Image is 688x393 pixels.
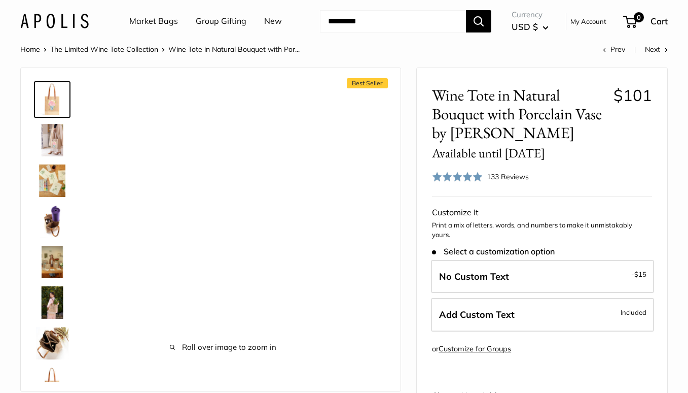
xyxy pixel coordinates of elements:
[570,15,606,27] a: My Account
[20,14,89,28] img: Apolis
[34,122,70,158] a: Wine Tote in Natural Bouquet with Porcelain Vase by Amy Logsdon
[34,81,70,118] a: Wine Tote in Natural Bouquet with Porcelain Vase by Amy Logsdon
[36,205,68,238] img: Wine Tote in Natural Bouquet with Porcelain Vase by Amy Logsdon
[439,271,509,282] span: No Custom Text
[432,86,605,161] span: Wine Tote in Natural Bouquet with Porcelain Vase by [PERSON_NAME]
[431,298,654,332] label: Add Custom Text
[36,246,68,278] img: Wine Tote in Natural Bouquet with Porcelain Vase by Amy Logsdon
[650,16,668,26] span: Cart
[439,344,511,353] a: Customize for Groups
[102,340,344,354] span: Roll over image to zoom in
[34,244,70,280] a: Wine Tote in Natural Bouquet with Porcelain Vase by Amy Logsdon
[432,247,554,256] span: Select a customization option
[36,165,68,197] img: Wine Tote in Natural Bouquet with Porcelain Vase by Amy Logsdon
[634,12,644,22] span: 0
[50,45,158,54] a: The Limited Wine Tote Collection
[512,8,549,22] span: Currency
[34,325,70,362] a: Wine Tote in Natural Bouquet with Porcelain Vase by Amy Logsdon
[264,14,282,29] a: New
[432,145,545,161] small: Available until [DATE]
[432,205,652,220] div: Customize It
[432,342,511,356] div: or
[36,327,68,359] img: Wine Tote in Natural Bouquet with Porcelain Vase by Amy Logsdon
[34,203,70,240] a: Wine Tote in Natural Bouquet with Porcelain Vase by Amy Logsdon
[347,78,388,88] span: Best Seller
[512,19,549,35] button: USD $
[129,14,178,29] a: Market Bags
[34,162,70,199] a: Wine Tote in Natural Bouquet with Porcelain Vase by Amy Logsdon
[168,45,300,54] span: Wine Tote in Natural Bouquet with Por...
[634,270,646,278] span: $15
[20,45,40,54] a: Home
[196,14,246,29] a: Group Gifting
[431,260,654,293] label: Leave Blank
[603,45,625,54] a: Prev
[36,83,68,116] img: Wine Tote in Natural Bouquet with Porcelain Vase by Amy Logsdon
[487,172,529,181] span: 133 Reviews
[320,10,466,32] input: Search...
[613,85,652,105] span: $101
[631,268,646,280] span: -
[36,286,68,319] img: Wine Tote in Natural Bouquet with Porcelain Vase by Amy Logsdon
[432,220,652,240] p: Print a mix of letters, words, and numbers to make it unmistakably yours.
[34,284,70,321] a: Wine Tote in Natural Bouquet with Porcelain Vase by Amy Logsdon
[439,309,515,320] span: Add Custom Text
[621,306,646,318] span: Included
[36,124,68,156] img: Wine Tote in Natural Bouquet with Porcelain Vase by Amy Logsdon
[512,21,538,32] span: USD $
[20,43,300,56] nav: Breadcrumb
[645,45,668,54] a: Next
[466,10,491,32] button: Search
[624,13,668,29] a: 0 Cart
